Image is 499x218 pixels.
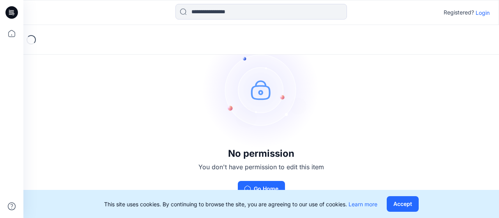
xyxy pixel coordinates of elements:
a: Learn more [349,201,377,207]
button: Accept [387,196,419,212]
p: Registered? [444,8,474,17]
p: This site uses cookies. By continuing to browse the site, you are agreeing to our use of cookies. [104,200,377,208]
h3: No permission [198,148,324,159]
button: Go Home [238,181,285,197]
img: no-perm.svg [203,31,320,148]
p: You don't have permission to edit this item [198,162,324,172]
p: Login [476,9,490,17]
